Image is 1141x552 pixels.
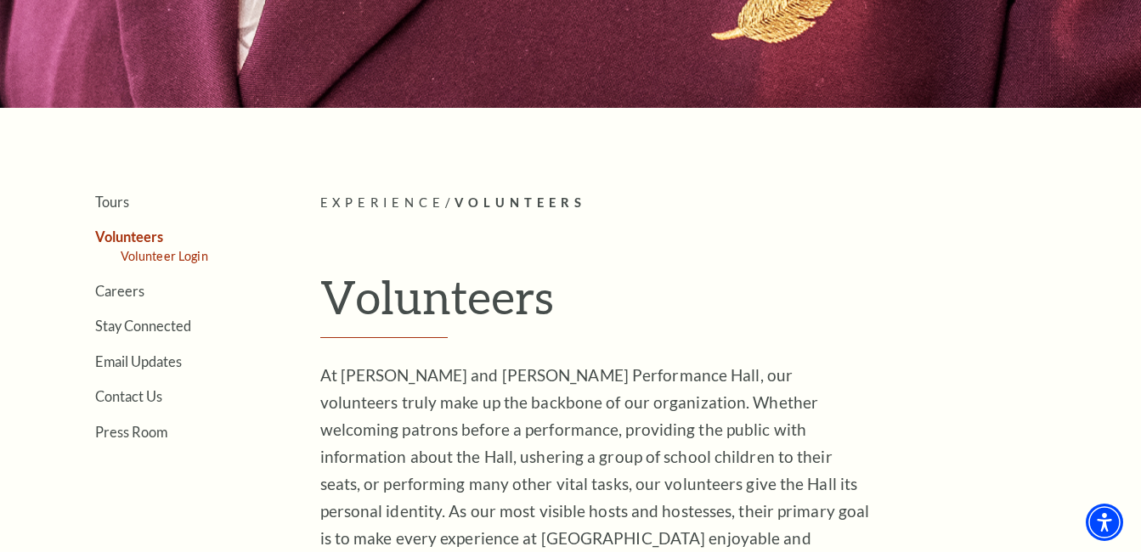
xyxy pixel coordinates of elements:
span: Volunteers [455,195,586,210]
a: Tours [95,194,129,210]
a: Volunteer Login [121,249,208,263]
span: Experience [320,195,446,210]
a: Email Updates [95,353,182,369]
p: / [320,193,1098,214]
h1: Volunteers [320,269,1098,339]
a: Press Room [95,424,167,440]
a: Stay Connected [95,318,191,334]
a: Volunteers [95,228,163,245]
a: Contact Us [95,388,162,404]
div: Accessibility Menu [1086,504,1123,541]
a: Careers [95,283,144,299]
